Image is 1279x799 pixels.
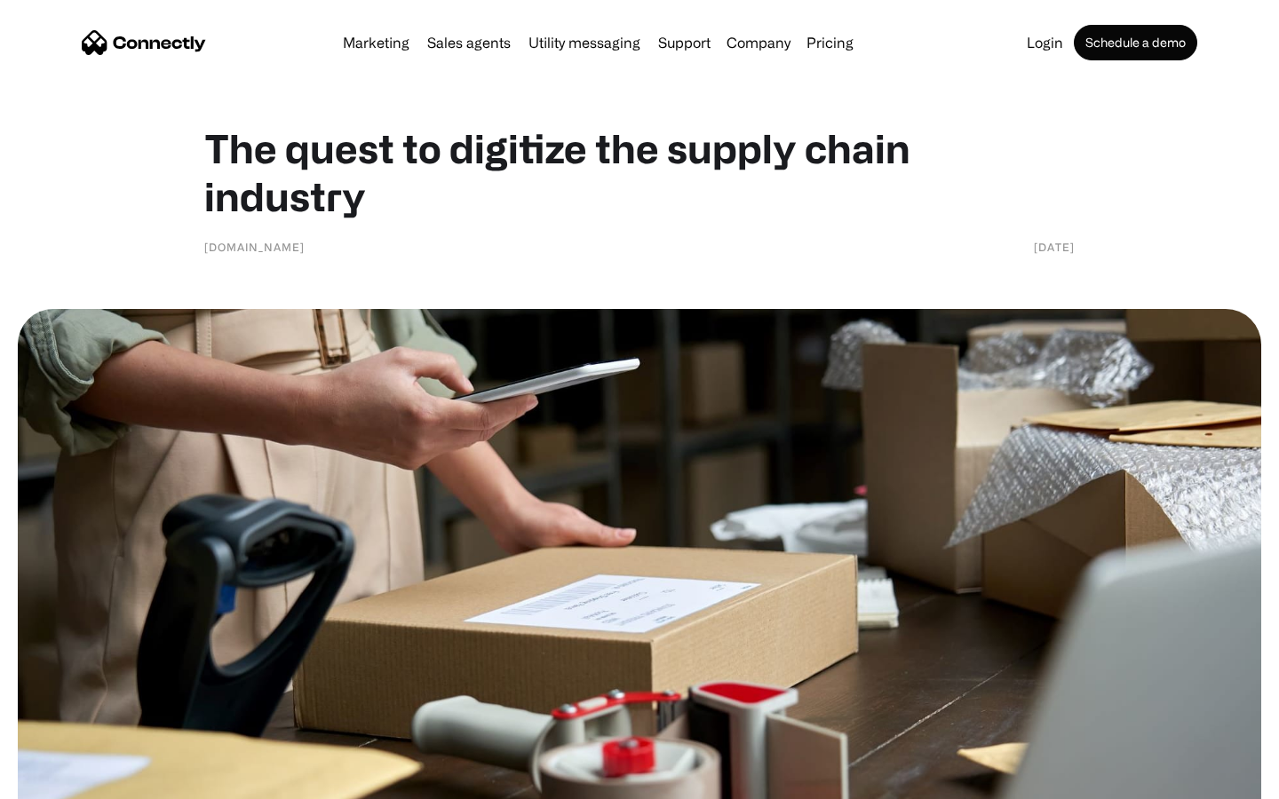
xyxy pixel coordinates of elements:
[204,238,305,256] div: [DOMAIN_NAME]
[651,36,718,50] a: Support
[727,30,790,55] div: Company
[336,36,417,50] a: Marketing
[18,768,107,793] aside: Language selected: English
[521,36,647,50] a: Utility messaging
[1020,36,1070,50] a: Login
[1034,238,1075,256] div: [DATE]
[420,36,518,50] a: Sales agents
[1074,25,1197,60] a: Schedule a demo
[36,768,107,793] ul: Language list
[799,36,861,50] a: Pricing
[204,124,1075,220] h1: The quest to digitize the supply chain industry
